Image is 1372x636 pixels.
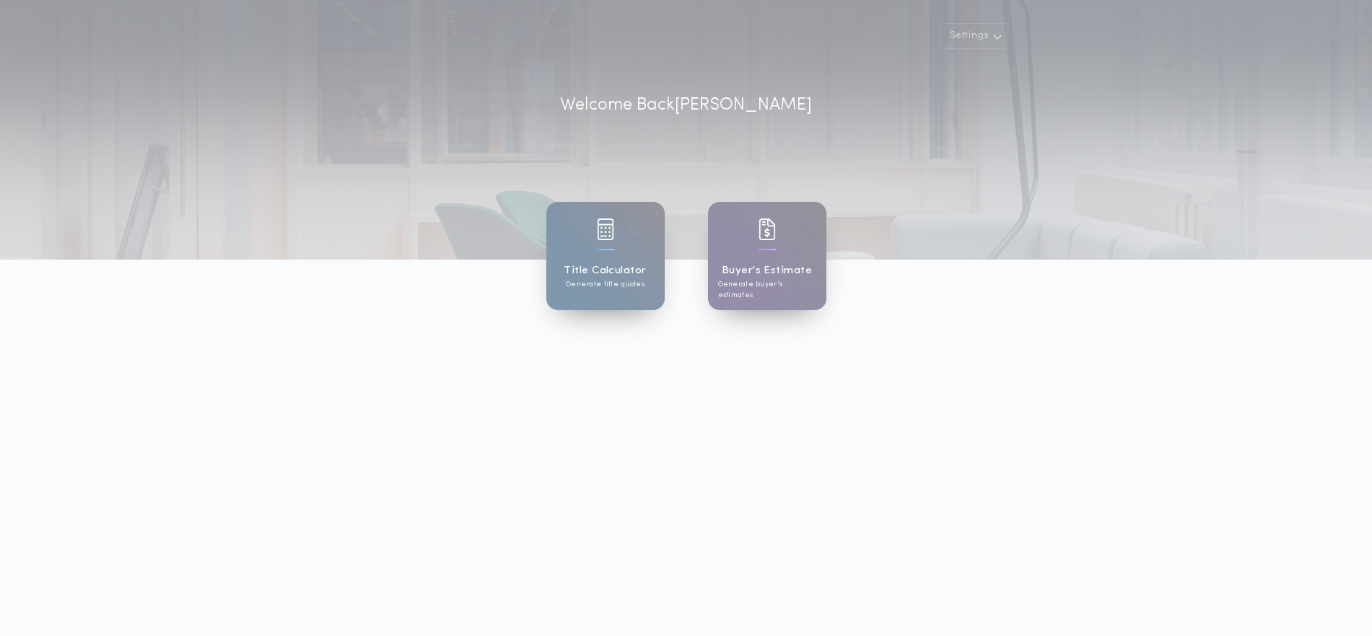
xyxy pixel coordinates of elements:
a: card iconBuyer's EstimateGenerate buyer's estimates [708,202,826,310]
h1: Title Calculator [564,262,646,279]
a: card iconTitle CalculatorGenerate title quotes [546,202,665,310]
p: Welcome Back [PERSON_NAME] [560,92,812,118]
img: card icon [759,218,776,240]
img: card icon [597,218,614,240]
button: Settings [940,23,1008,49]
p: Generate buyer's estimates [718,279,816,301]
h1: Buyer's Estimate [722,262,812,279]
p: Generate title quotes [566,279,645,290]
